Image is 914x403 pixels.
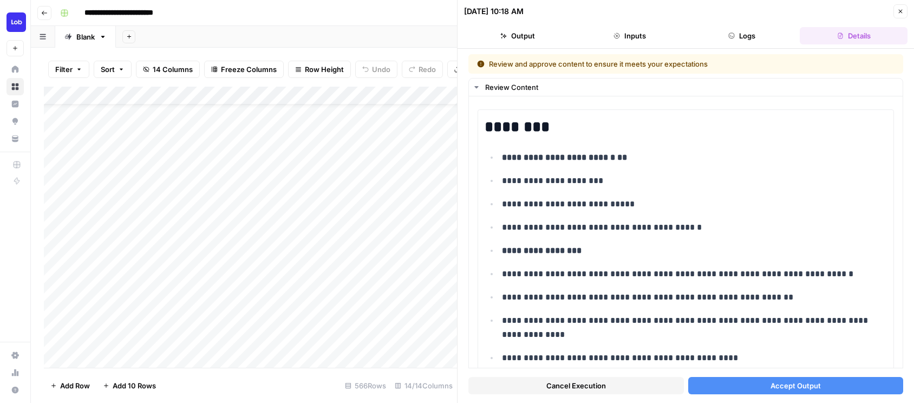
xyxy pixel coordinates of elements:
[464,6,524,17] div: [DATE] 10:18 AM
[221,64,277,75] span: Freeze Columns
[688,27,796,44] button: Logs
[771,380,821,391] span: Accept Output
[6,9,24,36] button: Workspace: Lob
[305,64,344,75] span: Row Height
[76,31,95,42] div: Blank
[204,61,284,78] button: Freeze Columns
[55,64,73,75] span: Filter
[101,64,115,75] span: Sort
[800,27,908,44] button: Details
[136,61,200,78] button: 14 Columns
[390,377,457,394] div: 14/14 Columns
[6,78,24,95] a: Browse
[6,381,24,399] button: Help + Support
[60,380,90,391] span: Add Row
[113,380,156,391] span: Add 10 Rows
[341,377,390,394] div: 566 Rows
[44,377,96,394] button: Add Row
[419,64,436,75] span: Redo
[485,82,896,93] div: Review Content
[469,79,903,96] button: Review Content
[6,130,24,147] a: Your Data
[402,61,443,78] button: Redo
[6,95,24,113] a: Insights
[355,61,397,78] button: Undo
[546,380,606,391] span: Cancel Execution
[6,347,24,364] a: Settings
[96,377,162,394] button: Add 10 Rows
[153,64,193,75] span: 14 Columns
[55,26,116,48] a: Blank
[468,377,684,394] button: Cancel Execution
[94,61,132,78] button: Sort
[6,113,24,130] a: Opportunities
[48,61,89,78] button: Filter
[464,27,572,44] button: Output
[288,61,351,78] button: Row Height
[688,377,904,394] button: Accept Output
[6,61,24,78] a: Home
[477,58,801,69] div: Review and approve content to ensure it meets your expectations
[372,64,390,75] span: Undo
[576,27,684,44] button: Inputs
[6,12,26,32] img: Lob Logo
[6,364,24,381] a: Usage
